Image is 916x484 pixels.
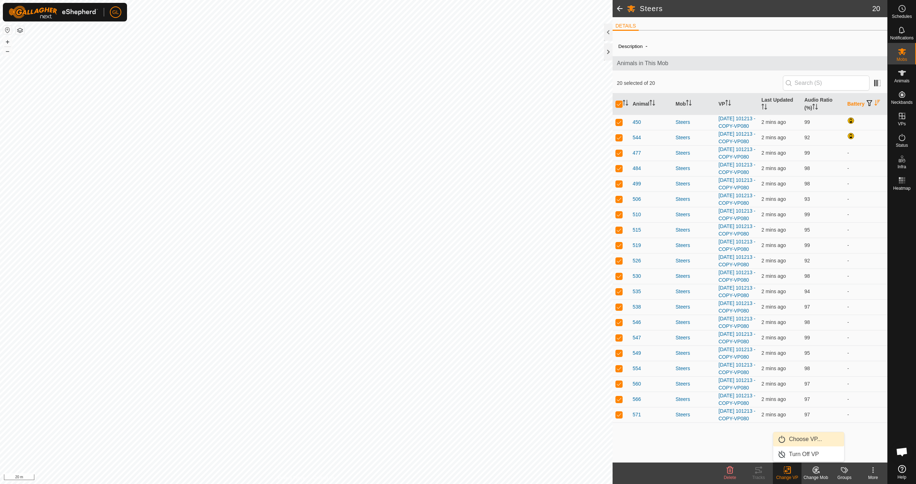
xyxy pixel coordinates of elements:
[686,101,692,107] p-sorticon: Activate to sort
[623,101,628,107] p-sorticon: Activate to sort
[773,447,844,461] li: Turn Off VP
[761,273,786,279] span: 2 Oct 2025, 8:06 am
[676,180,713,188] div: Steers
[633,396,641,403] span: 566
[761,258,786,263] span: 2 Oct 2025, 8:06 am
[676,380,713,388] div: Steers
[676,272,713,280] div: Steers
[676,149,713,157] div: Steers
[804,366,810,371] span: 98
[830,474,859,481] div: Groups
[761,396,786,402] span: 2 Oct 2025, 8:06 am
[894,79,910,83] span: Animals
[633,411,641,418] span: 571
[804,227,810,233] span: 95
[804,196,810,202] span: 93
[804,258,810,263] span: 92
[844,93,887,115] th: Battery
[844,161,887,176] td: -
[891,100,912,105] span: Neckbands
[859,474,887,481] div: More
[633,118,641,126] span: 450
[804,150,810,156] span: 99
[804,135,810,140] span: 92
[812,105,818,111] p-sorticon: Activate to sort
[633,380,641,388] span: 560
[804,304,810,310] span: 97
[761,289,786,294] span: 2 Oct 2025, 8:06 am
[718,347,755,360] a: [DATE] 101213 - COPY-VP080
[844,253,887,268] td: -
[676,118,713,126] div: Steers
[633,180,641,188] span: 499
[112,9,119,16] span: GL
[804,381,810,387] span: 97
[718,131,755,144] a: [DATE] 101213 - COPY-VP080
[718,270,755,283] a: [DATE] 101213 - COPY-VP080
[761,181,786,187] span: 2 Oct 2025, 8:06 am
[16,26,24,35] button: Map Layers
[804,396,810,402] span: 97
[801,93,844,115] th: Audio Ratio (%)
[804,289,810,294] span: 94
[725,101,731,107] p-sorticon: Activate to sort
[643,40,650,52] span: -
[630,93,673,115] th: Animal
[804,412,810,417] span: 97
[718,393,755,406] a: [DATE] 101213 - COPY-VP080
[844,345,887,361] td: -
[897,57,907,62] span: Mobs
[633,257,641,265] span: 526
[804,319,810,325] span: 98
[633,272,641,280] span: 530
[801,474,830,481] div: Change Mob
[676,319,713,326] div: Steers
[718,300,755,314] a: [DATE] 101213 - COPY-VP080
[633,365,641,372] span: 554
[633,303,641,311] span: 538
[844,299,887,315] td: -
[891,441,913,463] div: Open chat
[888,462,916,482] a: Help
[804,165,810,171] span: 98
[676,396,713,403] div: Steers
[744,474,773,481] div: Tracks
[761,319,786,325] span: 2 Oct 2025, 8:06 am
[718,193,755,206] a: [DATE] 101213 - COPY-VP080
[676,242,713,249] div: Steers
[3,47,12,55] button: –
[761,119,786,125] span: 2 Oct 2025, 8:06 am
[633,226,641,234] span: 515
[759,93,801,115] th: Last Updated
[718,285,755,298] a: [DATE] 101213 - COPY-VP080
[718,239,755,252] a: [DATE] 101213 - COPY-VP080
[718,254,755,267] a: [DATE] 101213 - COPY-VP080
[844,207,887,222] td: -
[804,335,810,340] span: 99
[761,105,767,111] p-sorticon: Activate to sort
[761,227,786,233] span: 2 Oct 2025, 8:06 am
[844,376,887,392] td: -
[633,165,641,172] span: 484
[278,475,305,481] a: Privacy Policy
[897,165,906,169] span: Infra
[804,212,810,217] span: 99
[773,432,844,446] li: Choose VP...
[718,316,755,329] a: [DATE] 101213 - COPY-VP080
[890,36,913,40] span: Notifications
[804,181,810,187] span: 98
[676,334,713,342] div: Steers
[633,334,641,342] span: 547
[633,195,641,203] span: 506
[633,349,641,357] span: 549
[676,195,713,203] div: Steers
[844,176,887,192] td: -
[844,315,887,330] td: -
[844,392,887,407] td: -
[844,284,887,299] td: -
[718,162,755,175] a: [DATE] 101213 - COPY-VP080
[761,212,786,217] span: 2 Oct 2025, 8:06 am
[676,134,713,141] div: Steers
[783,76,869,91] input: Search (S)
[633,211,641,218] span: 510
